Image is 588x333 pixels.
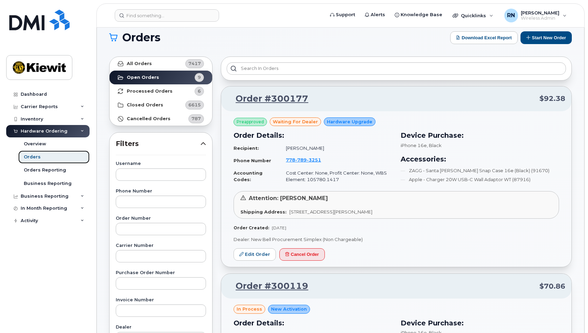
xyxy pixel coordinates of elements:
[234,170,262,182] strong: Accounting Codes:
[558,303,583,328] iframe: Messenger Launcher
[401,176,559,183] li: Apple - Charger 20W USB-C Wall Adaptor WT (87916)
[116,325,206,330] label: Dealer
[234,248,276,261] a: Edit Order
[127,102,163,108] strong: Closed Orders
[237,306,262,312] span: in process
[198,88,201,94] span: 6
[327,118,372,125] span: Hardware Upgrade
[448,9,498,22] div: Quicklinks
[127,89,173,94] strong: Processed Orders
[295,157,307,163] span: 789
[116,139,200,149] span: Filters
[192,115,201,122] span: 787
[234,225,269,230] strong: Order Created:
[234,158,271,163] strong: Phone Number
[127,61,152,66] strong: All Orders
[401,143,427,148] span: iPhone 16e
[249,195,328,201] span: Attention: [PERSON_NAME]
[116,298,206,302] label: Invoice Number
[273,118,318,125] span: waiting for dealer
[198,74,201,81] span: 9
[539,281,565,291] span: $70.86
[234,145,259,151] strong: Recipient:
[122,32,161,43] span: Orders
[127,75,159,80] strong: Open Orders
[110,112,212,126] a: Cancelled Orders787
[289,209,372,215] span: [STREET_ADDRESS][PERSON_NAME]
[401,130,559,141] h3: Device Purchase:
[521,15,559,21] span: Wireless Admin
[401,154,559,164] h3: Accessories:
[127,116,171,122] strong: Cancelled Orders
[271,306,307,312] span: New Activation
[116,271,206,275] label: Purchase Order Number
[280,167,392,185] td: Cost Center: None, Profit Center: None, WBS Element: 105780.1417
[115,9,219,22] input: Find something...
[116,162,206,166] label: Username
[237,119,264,125] span: Preapproved
[188,102,201,108] span: 6615
[272,225,286,230] span: [DATE]
[286,157,329,163] a: 7787893251
[307,157,321,163] span: 3251
[110,98,212,112] a: Closed Orders6615
[188,60,201,67] span: 7417
[234,318,392,328] h3: Order Details:
[110,84,212,98] a: Processed Orders6
[240,209,287,215] strong: Shipping Address:
[279,248,325,261] button: Cancel Order
[110,57,212,71] a: All Orders7417
[227,93,308,105] a: Order #300177
[427,143,442,148] span: , Black
[401,318,559,328] h3: Device Purchase:
[234,236,559,243] p: Dealer: New Bell Procurement Simplex (Non Chargeable)
[450,31,518,44] button: Download Excel Report
[507,11,515,20] span: RN
[539,94,565,104] span: $92.38
[227,280,308,292] a: Order #300119
[227,62,566,75] input: Search in orders
[110,71,212,84] a: Open Orders9
[280,142,392,154] td: [PERSON_NAME]
[234,130,392,141] h3: Order Details:
[116,189,206,194] label: Phone Number
[286,157,321,163] span: 778
[116,243,206,248] label: Carrier Number
[401,167,559,174] li: ZAGG - Santa [PERSON_NAME] Snap Case 16e (Black) (91670)
[499,9,571,22] div: Robert Navalta
[116,216,206,221] label: Order Number
[520,31,572,44] button: Start New Order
